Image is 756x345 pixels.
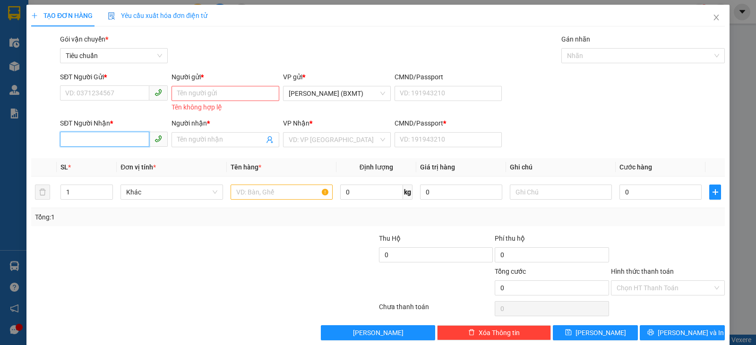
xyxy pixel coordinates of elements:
span: plus [710,188,721,196]
input: VD: Bàn, Ghế [231,185,333,200]
div: SĐT Người Gửi [60,72,168,82]
input: 0 [420,185,502,200]
div: Người nhận [172,118,279,128]
span: [PERSON_NAME] [576,328,626,338]
div: Chưa thanh toán [378,302,494,318]
span: Gói vận chuyển [60,35,108,43]
button: printer[PERSON_NAME] và In [640,325,725,340]
input: Ghi Chú [510,185,612,200]
span: delete [468,329,475,337]
div: HUYỀN [90,29,186,41]
span: plus [31,12,38,19]
button: plus [709,185,721,200]
th: Ghi chú [506,158,616,177]
span: printer [647,329,654,337]
span: Nhận: [90,8,113,18]
div: 0336120021 [8,52,84,65]
span: Tiêu chuẩn [66,49,162,63]
span: Xóa Thông tin [479,328,520,338]
span: Thu Hộ [379,235,401,242]
div: CMND/Passport [395,72,502,82]
span: Đơn vị tính [120,163,156,171]
div: [PERSON_NAME] (BXMT) [8,8,84,41]
div: Tên không hợp lệ [172,102,279,113]
span: Cước hàng [619,163,652,171]
div: Người gửi [172,72,279,82]
div: CHIẾN [8,41,84,52]
div: Phí thu hộ [495,233,609,247]
div: [GEOGRAPHIC_DATA] [90,8,186,29]
span: Yêu cầu xuất hóa đơn điện tử [108,12,207,19]
div: 0941408867 [90,41,186,54]
button: save[PERSON_NAME] [553,325,638,340]
div: VP gửi [283,72,391,82]
span: kg [403,185,412,200]
span: SL [60,163,68,171]
span: VP Nhận [283,119,309,127]
span: Hồ Chí Minh (BXMT) [289,86,385,101]
button: delete [35,185,50,200]
span: user-add [266,136,274,143]
span: Tổng cước [495,268,526,275]
span: [PERSON_NAME] và In [658,328,724,338]
label: Gán nhãn [561,35,590,43]
span: save [565,329,572,337]
button: [PERSON_NAME] [321,325,435,340]
span: Giá trị hàng [420,163,455,171]
span: [PERSON_NAME] [353,328,404,338]
button: Close [703,5,730,31]
span: TẠO ĐƠN HÀNG [31,12,93,19]
img: icon [108,12,115,20]
span: Gửi: [8,8,23,18]
div: CMND/Passport [395,118,502,128]
div: SĐT Người Nhận [60,118,168,128]
span: close [713,14,720,21]
label: Hình thức thanh toán [611,268,674,275]
button: deleteXóa Thông tin [437,325,551,340]
div: Tổng: 1 [35,212,292,222]
div: 0 [90,54,186,65]
span: Định lượng [360,163,393,171]
span: Tên hàng [231,163,261,171]
span: phone [155,135,162,143]
span: phone [155,89,162,96]
span: Khác [126,185,217,199]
